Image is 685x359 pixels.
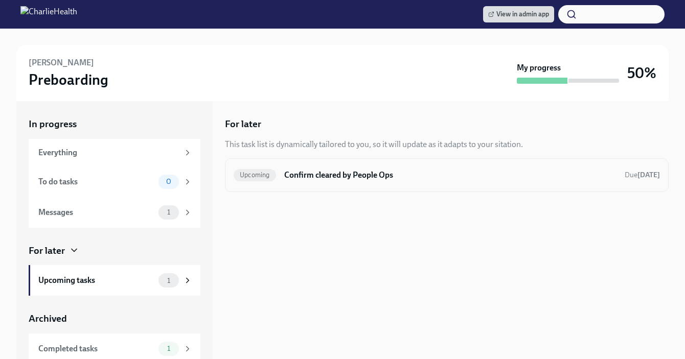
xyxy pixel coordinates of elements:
[161,345,176,352] span: 1
[483,6,554,22] a: View in admin app
[161,208,176,216] span: 1
[234,171,276,179] span: Upcoming
[38,176,154,187] div: To do tasks
[20,6,77,22] img: CharlieHealth
[38,343,154,354] div: Completed tasks
[161,277,176,284] span: 1
[38,147,179,158] div: Everything
[637,171,660,179] strong: [DATE]
[38,275,154,286] div: Upcoming tasks
[627,64,656,82] h3: 50%
[29,244,65,257] div: For later
[29,117,200,131] a: In progress
[29,70,108,89] h3: Preboarding
[29,57,94,68] h6: [PERSON_NAME]
[29,265,200,296] a: Upcoming tasks1
[625,170,660,180] span: August 31st, 2025 09:00
[29,197,200,228] a: Messages1
[488,9,549,19] span: View in admin app
[38,207,154,218] div: Messages
[160,178,177,185] span: 0
[29,312,200,325] a: Archived
[225,139,523,150] div: This task list is dynamically tailored to you, so it will update as it adapts to your sitation.
[517,62,561,74] strong: My progress
[284,170,616,181] h6: Confirm cleared by People Ops
[29,166,200,197] a: To do tasks0
[625,171,660,179] span: Due
[29,244,200,257] a: For later
[29,139,200,166] a: Everything
[234,167,660,183] a: UpcomingConfirm cleared by People OpsDue[DATE]
[225,117,261,131] h5: For later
